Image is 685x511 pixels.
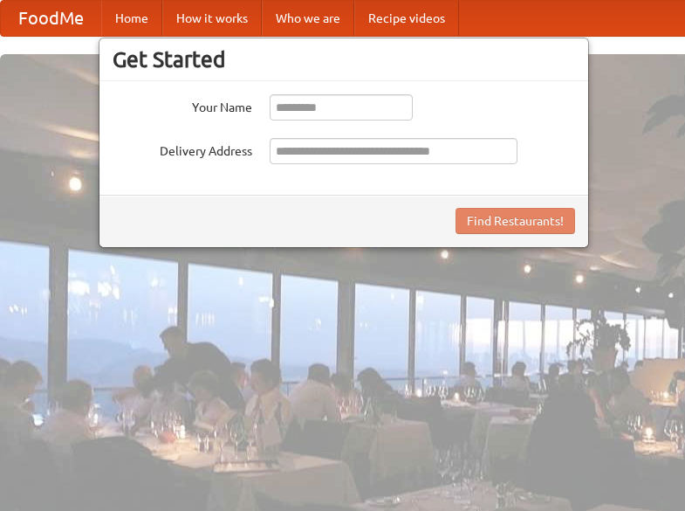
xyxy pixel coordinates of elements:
[113,46,575,73] h3: Get Started
[101,1,162,36] a: Home
[113,138,252,160] label: Delivery Address
[456,208,575,234] button: Find Restaurants!
[354,1,459,36] a: Recipe videos
[113,94,252,116] label: Your Name
[1,1,101,36] a: FoodMe
[262,1,354,36] a: Who we are
[162,1,262,36] a: How it works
